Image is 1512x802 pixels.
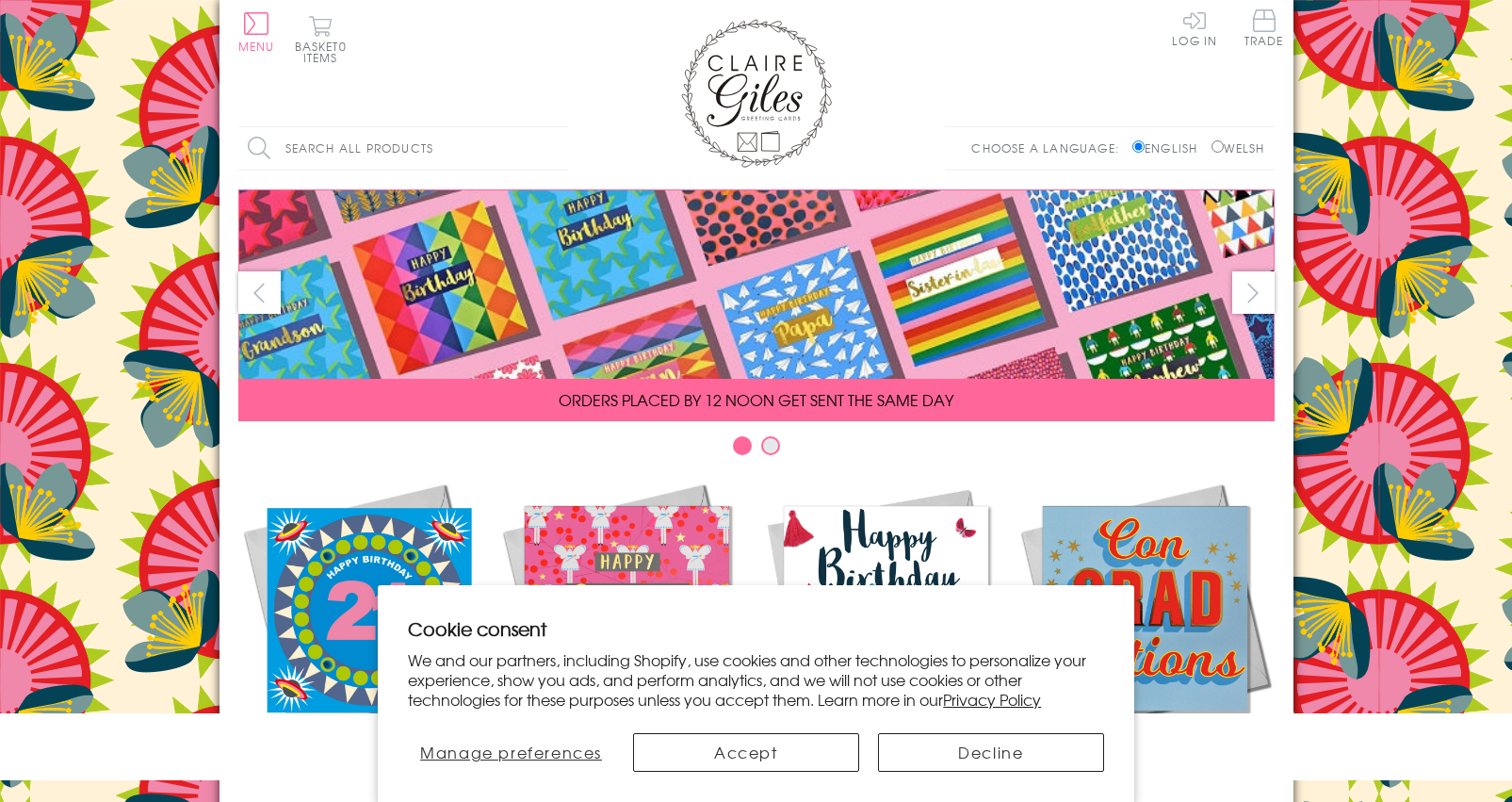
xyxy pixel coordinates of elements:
[1016,479,1275,775] a: Academic
[943,688,1041,711] a: Privacy Policy
[1132,139,1207,156] label: English
[1244,9,1284,46] span: Trade
[238,435,1275,465] div: Carousel Pagination
[549,127,568,170] input: Search
[761,436,780,455] button: Carousel Page 2
[295,15,347,63] button: Basket0 items
[238,12,275,52] button: Menu
[420,741,602,763] span: Manage preferences
[1244,9,1284,50] a: Trade
[681,19,832,168] img: Claire Giles Greetings Cards
[878,733,1104,772] button: Decline
[733,436,752,455] button: Carousel Page 1 (Current Slide)
[756,479,1016,775] a: Birthdays
[1211,139,1265,156] label: Welsh
[633,733,859,772] button: Accept
[408,615,1104,642] h2: Cookie consent
[971,139,1129,156] p: Choose a language:
[1172,9,1217,46] a: Log In
[1232,271,1275,314] button: next
[238,127,568,170] input: Search all products
[559,388,953,411] span: ORDERS PLACED BY 12 NOON GET SENT THE SAME DAY
[1132,140,1145,153] input: English
[1211,140,1224,153] input: Welsh
[238,479,497,775] a: New Releases
[408,650,1104,709] p: We and our partners, including Shopify, use cookies and other technologies to personalize your ex...
[303,38,347,66] span: 0 items
[497,479,756,775] a: Christmas
[408,733,614,772] button: Manage preferences
[238,271,281,314] button: prev
[238,38,275,55] span: Menu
